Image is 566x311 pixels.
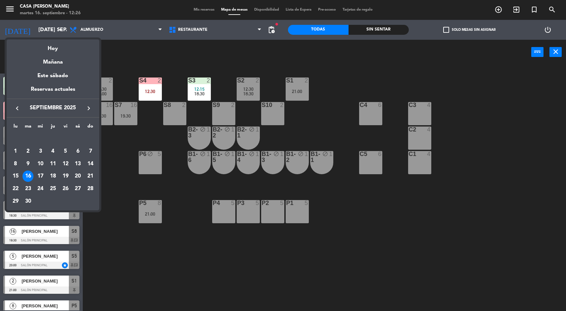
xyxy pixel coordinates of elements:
td: 4 de septiembre de 2025 [47,145,59,158]
div: 17 [35,171,46,182]
td: 26 de septiembre de 2025 [59,182,72,195]
i: keyboard_arrow_left [13,104,21,112]
td: 23 de septiembre de 2025 [22,182,34,195]
td: 24 de septiembre de 2025 [34,182,47,195]
div: 1 [10,146,21,157]
td: 17 de septiembre de 2025 [34,170,47,183]
td: 7 de septiembre de 2025 [84,145,97,158]
button: keyboard_arrow_left [11,104,23,113]
th: miércoles [34,123,47,133]
td: 6 de septiembre de 2025 [72,145,84,158]
td: 16 de septiembre de 2025 [22,170,34,183]
th: viernes [59,123,72,133]
span: septiembre 2025 [23,104,83,112]
th: sábado [72,123,84,133]
td: 1 de septiembre de 2025 [9,145,22,158]
div: 3 [35,146,46,157]
td: 20 de septiembre de 2025 [72,170,84,183]
div: 5 [60,146,71,157]
div: 18 [47,171,59,182]
th: martes [22,123,34,133]
td: 12 de septiembre de 2025 [59,158,72,170]
td: SEP. [9,132,97,145]
div: 19 [60,171,71,182]
div: 11 [47,158,59,170]
td: 14 de septiembre de 2025 [84,158,97,170]
div: Mañana [7,53,99,67]
th: jueves [47,123,59,133]
div: 4 [47,146,59,157]
i: keyboard_arrow_right [85,104,93,112]
div: Hoy [7,39,99,53]
td: 10 de septiembre de 2025 [34,158,47,170]
td: 28 de septiembre de 2025 [84,182,97,195]
td: 9 de septiembre de 2025 [22,158,34,170]
td: 29 de septiembre de 2025 [9,195,22,208]
th: lunes [9,123,22,133]
div: 8 [10,158,21,170]
div: 13 [72,158,83,170]
button: keyboard_arrow_right [83,104,95,113]
td: 8 de septiembre de 2025 [9,158,22,170]
td: 2 de septiembre de 2025 [22,145,34,158]
div: 30 [23,196,34,207]
div: 15 [10,171,21,182]
div: 25 [47,183,59,194]
div: 2 [23,146,34,157]
div: Este sábado [7,67,99,85]
div: 26 [60,183,71,194]
div: 29 [10,196,21,207]
div: 16 [23,171,34,182]
td: 3 de septiembre de 2025 [34,145,47,158]
div: 6 [72,146,83,157]
td: 11 de septiembre de 2025 [47,158,59,170]
td: 30 de septiembre de 2025 [22,195,34,208]
td: 25 de septiembre de 2025 [47,182,59,195]
td: 19 de septiembre de 2025 [59,170,72,183]
td: 27 de septiembre de 2025 [72,182,84,195]
td: 5 de septiembre de 2025 [59,145,72,158]
div: 7 [85,146,96,157]
th: domingo [84,123,97,133]
td: 13 de septiembre de 2025 [72,158,84,170]
div: 21 [85,171,96,182]
td: 22 de septiembre de 2025 [9,182,22,195]
div: Reservas actuales [7,85,99,99]
div: 27 [72,183,83,194]
div: 24 [35,183,46,194]
div: 10 [35,158,46,170]
td: 18 de septiembre de 2025 [47,170,59,183]
div: 14 [85,158,96,170]
div: 22 [10,183,21,194]
div: 23 [23,183,34,194]
div: 12 [60,158,71,170]
div: 9 [23,158,34,170]
td: 21 de septiembre de 2025 [84,170,97,183]
div: 20 [72,171,83,182]
td: 15 de septiembre de 2025 [9,170,22,183]
div: 28 [85,183,96,194]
